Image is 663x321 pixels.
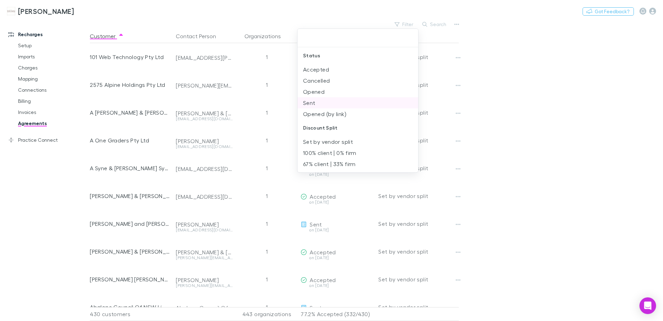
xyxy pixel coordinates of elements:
li: 100% client | 0% firm [298,147,418,158]
li: Sent [298,97,418,108]
li: Opened [298,86,418,97]
li: Opened (by link) [298,108,418,120]
div: Status [298,47,418,64]
li: Cancelled [298,75,418,86]
li: 67% client | 33% firm [298,158,418,170]
li: Set by vendor split [298,136,418,147]
li: Accepted [298,64,418,75]
div: Open Intercom Messenger [639,297,656,314]
div: Discount Split [298,120,418,136]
